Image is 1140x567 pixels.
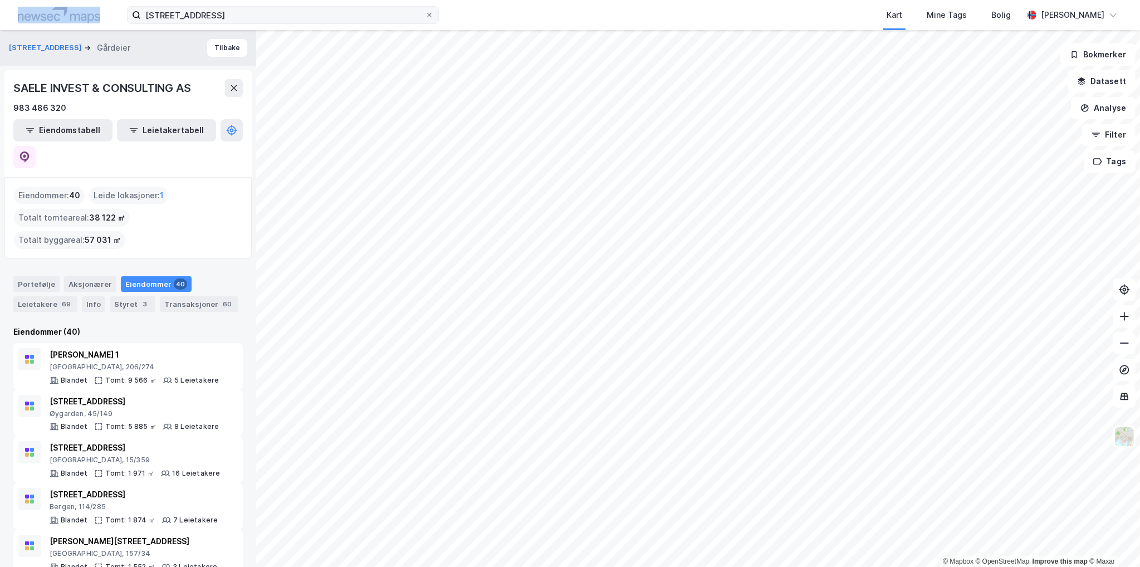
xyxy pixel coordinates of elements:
[105,422,156,431] div: Tomt: 5 885 ㎡
[160,296,238,312] div: Transaksjoner
[50,441,221,454] div: [STREET_ADDRESS]
[105,516,155,525] div: Tomt: 1 874 ㎡
[13,296,77,312] div: Leietakere
[50,456,221,465] div: [GEOGRAPHIC_DATA], 15/359
[1068,70,1136,92] button: Datasett
[121,276,192,292] div: Eiendommer
[89,187,168,204] div: Leide lokasjoner :
[221,299,234,310] div: 60
[50,535,217,548] div: [PERSON_NAME][STREET_ADDRESS]
[13,119,112,141] button: Eiendomstabell
[174,376,219,385] div: 5 Leietakere
[105,376,156,385] div: Tomt: 9 566 ㎡
[1060,43,1136,66] button: Bokmerker
[50,395,219,408] div: [STREET_ADDRESS]
[50,502,218,511] div: Bergen, 114/285
[85,233,121,247] span: 57 031 ㎡
[1071,97,1136,119] button: Analyse
[174,278,187,290] div: 40
[13,276,60,292] div: Portefølje
[50,409,219,418] div: Øygarden, 45/149
[50,348,219,361] div: [PERSON_NAME] 1
[1033,558,1088,565] a: Improve this map
[927,8,967,22] div: Mine Tags
[117,119,216,141] button: Leietakertabell
[61,422,87,431] div: Blandet
[105,469,154,478] div: Tomt: 1 971 ㎡
[991,8,1011,22] div: Bolig
[141,7,425,23] input: Søk på adresse, matrikkel, gårdeiere, leietakere eller personer
[50,488,218,501] div: [STREET_ADDRESS]
[207,39,247,57] button: Tilbake
[160,189,164,202] span: 1
[9,42,84,53] button: [STREET_ADDRESS]
[887,8,902,22] div: Kart
[82,296,105,312] div: Info
[13,101,66,115] div: 983 486 320
[89,211,125,224] span: 38 122 ㎡
[1114,426,1135,447] img: Z
[50,363,219,372] div: [GEOGRAPHIC_DATA], 206/274
[97,41,130,55] div: Gårdeier
[61,516,87,525] div: Blandet
[50,549,217,558] div: [GEOGRAPHIC_DATA], 157/34
[976,558,1030,565] a: OpenStreetMap
[1041,8,1104,22] div: [PERSON_NAME]
[174,422,219,431] div: 8 Leietakere
[1082,124,1136,146] button: Filter
[13,325,243,339] div: Eiendommer (40)
[172,469,221,478] div: 16 Leietakere
[61,469,87,478] div: Blandet
[173,516,218,525] div: 7 Leietakere
[61,376,87,385] div: Blandet
[943,558,973,565] a: Mapbox
[64,276,116,292] div: Aksjonærer
[14,187,85,204] div: Eiendommer :
[1084,150,1136,173] button: Tags
[110,296,155,312] div: Styret
[13,79,193,97] div: SAELE INVEST & CONSULTING AS
[60,299,73,310] div: 69
[14,209,130,227] div: Totalt tomteareal :
[1084,514,1140,567] iframe: Chat Widget
[69,189,80,202] span: 40
[18,7,100,23] img: logo.a4113a55bc3d86da70a041830d287a7e.svg
[14,231,125,249] div: Totalt byggareal :
[140,299,151,310] div: 3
